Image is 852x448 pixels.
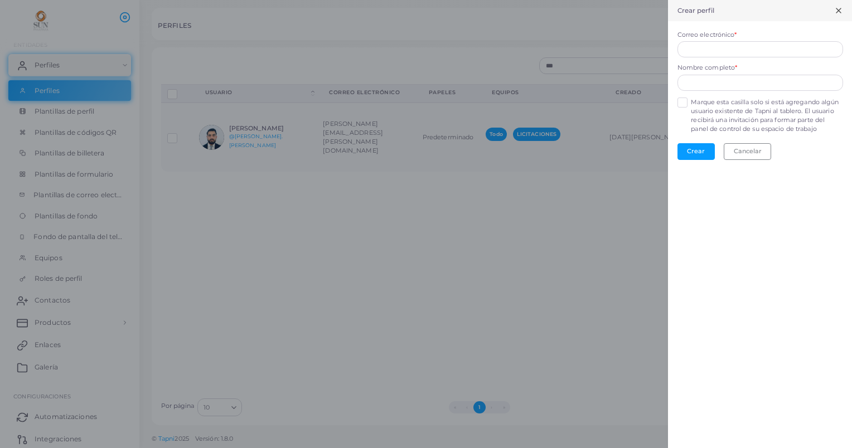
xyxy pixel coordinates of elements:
[691,98,843,134] label: Marque esta casilla solo si está agregando algún usuario existente de Tapni al tablero. El usuari...
[724,143,771,160] button: Cancelar
[677,7,714,14] h5: Crear perfil
[677,64,735,71] font: Nombre completo
[677,31,735,38] font: Correo electrónico
[677,143,715,160] button: Crear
